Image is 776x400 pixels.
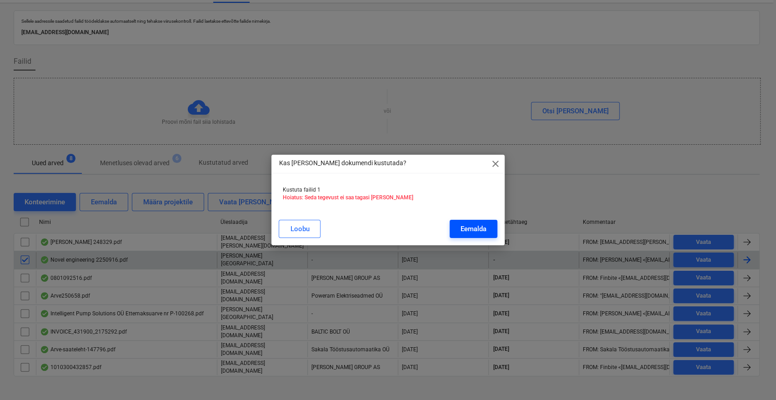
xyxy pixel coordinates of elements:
span: close [490,158,501,169]
p: Kustuta failid 1 [282,186,493,194]
button: Loobu [279,220,320,238]
p: Hoiatus: Seda tegevust ei saa tagasi [PERSON_NAME] [282,194,493,202]
p: Kas [PERSON_NAME] dokumendi kustutada? [279,158,406,168]
div: Eemalda [461,223,486,235]
div: Loobu [290,223,309,235]
button: Eemalda [450,220,497,238]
